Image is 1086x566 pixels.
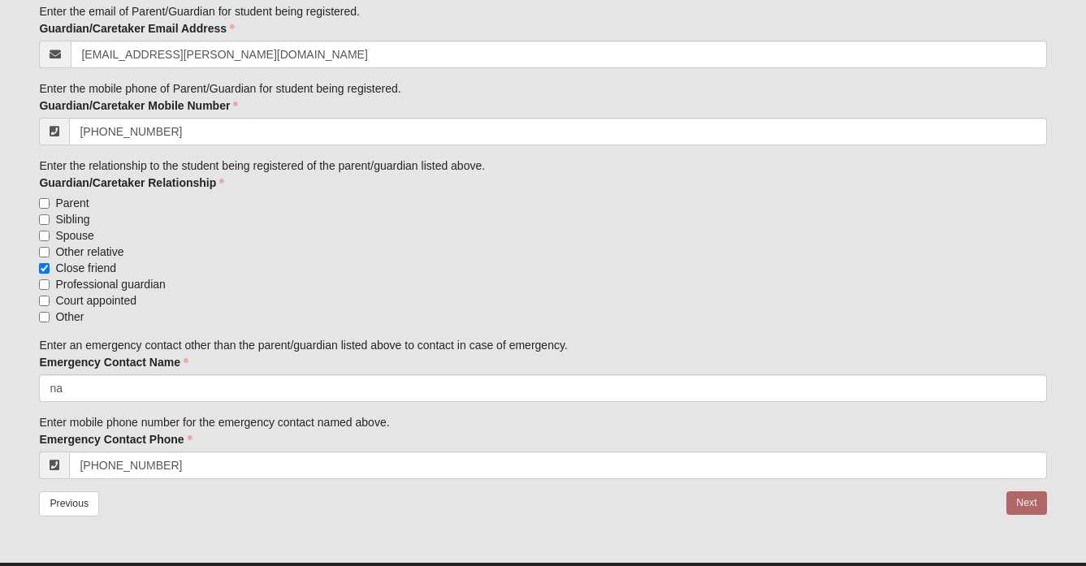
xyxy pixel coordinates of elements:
label: Emergency Contact Name [39,354,188,370]
input: Professional guardian [39,279,50,290]
span: Court appointed [55,292,136,309]
span: Spouse [55,227,93,244]
span: Close friend [55,260,116,276]
a: Previous [39,491,99,516]
label: Guardian/Caretaker Mobile Number [39,97,238,114]
span: Other [55,309,84,325]
input: Parent [39,198,50,209]
input: Court appointed [39,296,50,306]
span: Other relative [55,244,123,260]
input: Spouse [39,231,50,241]
input: Other [39,312,50,322]
input: Sibling [39,214,50,225]
label: Emergency Contact Phone [39,431,192,447]
label: Guardian/Caretaker Relationship [39,175,224,191]
span: Parent [55,195,89,211]
span: Professional guardian [55,276,165,292]
input: Close friend [39,263,50,274]
label: Guardian/Caretaker Email Address [39,20,235,37]
input: Other relative [39,247,50,257]
span: Sibling [55,211,89,227]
